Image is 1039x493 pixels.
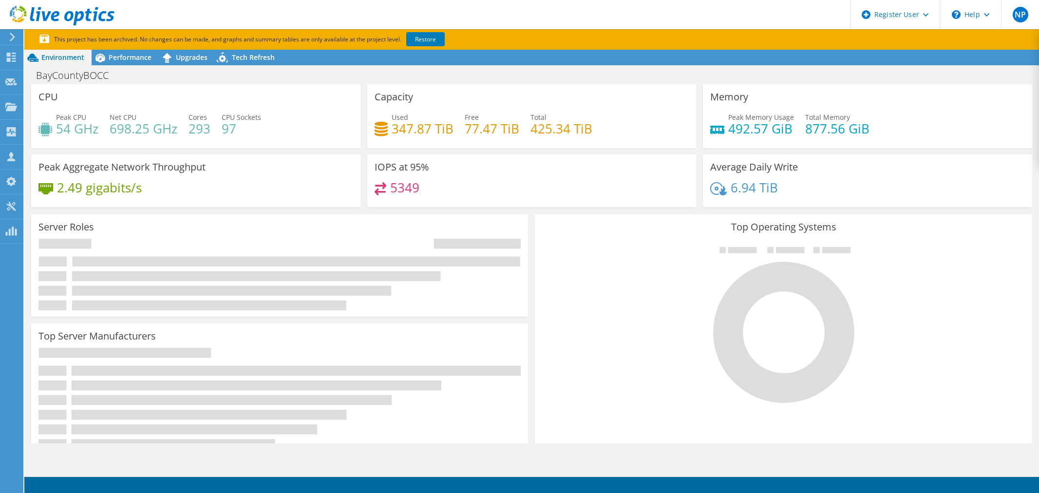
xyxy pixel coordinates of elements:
h4: 293 [189,123,210,134]
span: Environment [41,53,84,62]
span: Total [530,113,547,122]
span: Tech Refresh [232,53,275,62]
span: Peak Memory Usage [728,113,794,122]
h4: 97 [222,123,261,134]
h4: 425.34 TiB [530,123,592,134]
h3: Peak Aggregate Network Throughput [38,162,206,172]
h4: 2.49 gigabits/s [57,182,142,193]
span: CPU Sockets [222,113,261,122]
h3: Top Server Manufacturers [38,331,156,341]
h4: 5349 [390,182,419,193]
span: Total Memory [805,113,850,122]
h3: Memory [710,92,748,102]
a: Restore [406,32,445,46]
h4: 347.87 TiB [392,123,453,134]
span: Used [392,113,408,122]
span: Free [465,113,479,122]
p: This project has been archived. No changes can be made, and graphs and summary tables are only av... [39,34,517,45]
h4: 77.47 TiB [465,123,519,134]
h3: IOPS at 95% [375,162,429,172]
h3: Server Roles [38,222,94,232]
h4: 492.57 GiB [728,123,794,134]
svg: \n [952,10,961,19]
h4: 54 GHz [56,123,98,134]
h3: Top Operating Systems [542,222,1024,232]
h3: CPU [38,92,58,102]
span: NP [1013,7,1028,22]
h1: BayCountyBOCC [32,70,124,81]
h3: Capacity [375,92,413,102]
h3: Average Daily Write [710,162,798,172]
h4: 877.56 GiB [805,123,869,134]
h4: 6.94 TiB [731,182,778,193]
span: Peak CPU [56,113,86,122]
span: Net CPU [110,113,136,122]
span: Upgrades [176,53,208,62]
h4: 698.25 GHz [110,123,177,134]
span: Performance [109,53,151,62]
span: Cores [189,113,207,122]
